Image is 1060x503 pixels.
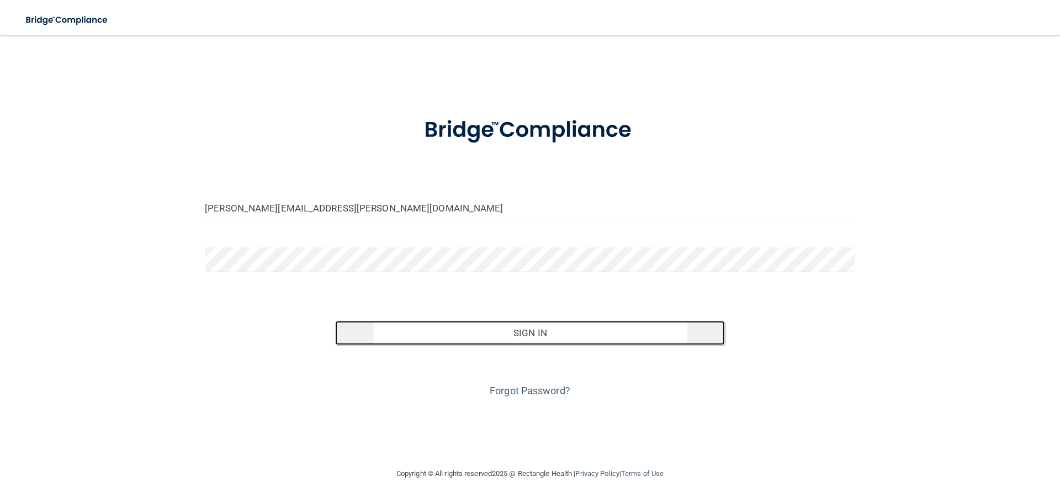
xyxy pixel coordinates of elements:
[17,9,118,31] img: bridge_compliance_login_screen.278c3ca4.svg
[621,469,664,478] a: Terms of Use
[401,102,659,159] img: bridge_compliance_login_screen.278c3ca4.svg
[490,385,570,396] a: Forgot Password?
[335,321,725,345] button: Sign In
[205,195,855,220] input: Email
[328,456,732,491] div: Copyright © All rights reserved 2025 @ Rectangle Health | |
[575,469,619,478] a: Privacy Policy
